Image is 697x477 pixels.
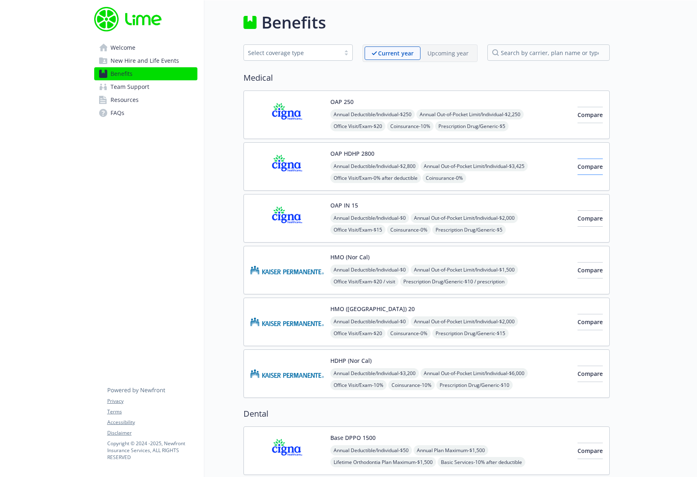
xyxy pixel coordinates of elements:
[420,368,528,378] span: Annual Out-of-Pocket Limit/Individual - $6,000
[578,266,603,274] span: Compare
[330,445,412,455] span: Annual Deductible/Individual - $50
[578,111,603,119] span: Compare
[330,380,387,390] span: Office Visit/Exam - 10%
[111,54,179,67] span: New Hire and Life Events
[250,97,324,132] img: CIGNA carrier logo
[330,457,436,467] span: Lifetime Orthodontia Plan Maximum - $1,500
[250,305,324,339] img: Kaiser Permanente Insurance Company carrier logo
[387,328,431,338] span: Coinsurance - 0%
[330,328,385,338] span: Office Visit/Exam - $20
[330,109,415,119] span: Annual Deductible/Individual - $250
[420,161,528,171] span: Annual Out-of-Pocket Limit/Individual - $3,425
[111,106,124,119] span: FAQs
[578,210,603,227] button: Compare
[94,93,197,106] a: Resources
[248,49,336,57] div: Select coverage type
[578,314,603,330] button: Compare
[578,447,603,455] span: Compare
[578,443,603,459] button: Compare
[432,225,506,235] span: Prescription Drug/Generic - $5
[107,429,197,437] a: Disclaimer
[578,163,603,170] span: Compare
[250,149,324,184] img: CIGNA carrier logo
[487,44,610,61] input: search by carrier, plan name or type
[414,445,488,455] span: Annual Plan Maximum - $1,500
[111,41,135,54] span: Welcome
[578,107,603,123] button: Compare
[94,67,197,80] a: Benefits
[438,457,525,467] span: Basic Services - 10% after deductible
[330,316,409,327] span: Annual Deductible/Individual - $0
[330,265,409,275] span: Annual Deductible/Individual - $0
[387,225,431,235] span: Coinsurance - 0%
[250,201,324,236] img: CIGNA carrier logo
[330,368,419,378] span: Annual Deductible/Individual - $3,200
[411,213,518,223] span: Annual Out-of-Pocket Limit/Individual - $2,000
[330,305,415,313] button: HMO ([GEOGRAPHIC_DATA]) 20
[578,366,603,382] button: Compare
[578,262,603,278] button: Compare
[330,253,370,261] button: HMO (Nor Cal)
[435,121,509,131] span: Prescription Drug/Generic - $5
[330,161,419,171] span: Annual Deductible/Individual - $2,800
[243,408,610,420] h2: Dental
[436,380,513,390] span: Prescription Drug/Generic - $10
[330,97,354,106] button: OAP 250
[107,397,197,405] a: Privacy
[107,408,197,415] a: Terms
[432,328,509,338] span: Prescription Drug/Generic - $15
[578,214,603,222] span: Compare
[423,173,466,183] span: Coinsurance - 0%
[94,80,197,93] a: Team Support
[388,380,435,390] span: Coinsurance - 10%
[250,356,324,391] img: Kaiser Permanente Insurance Company carrier logo
[250,433,324,468] img: CIGNA carrier logo
[94,54,197,67] a: New Hire and Life Events
[330,121,385,131] span: Office Visit/Exam - $20
[330,433,376,442] button: Base DPPO 1500
[411,265,518,275] span: Annual Out-of-Pocket Limit/Individual - $1,500
[578,370,603,378] span: Compare
[330,225,385,235] span: Office Visit/Exam - $15
[250,253,324,287] img: Kaiser Permanente Insurance Company carrier logo
[578,318,603,326] span: Compare
[330,356,372,365] button: HDHP (Nor Cal)
[94,106,197,119] a: FAQs
[578,159,603,175] button: Compare
[400,276,508,287] span: Prescription Drug/Generic - $10 / prescription
[111,80,149,93] span: Team Support
[330,276,398,287] span: Office Visit/Exam - $20 / visit
[427,49,469,57] p: Upcoming year
[378,49,414,57] p: Current year
[261,10,326,35] h1: Benefits
[111,93,139,106] span: Resources
[330,149,374,158] button: OAP HDHP 2800
[243,72,610,84] h2: Medical
[330,173,421,183] span: Office Visit/Exam - 0% after deductible
[107,440,197,461] p: Copyright © 2024 - 2025 , Newfront Insurance Services, ALL RIGHTS RESERVED
[330,213,409,223] span: Annual Deductible/Individual - $0
[387,121,434,131] span: Coinsurance - 10%
[94,41,197,54] a: Welcome
[416,109,524,119] span: Annual Out-of-Pocket Limit/Individual - $2,250
[107,419,197,426] a: Accessibility
[330,201,358,210] button: OAP IN 15
[411,316,518,327] span: Annual Out-of-Pocket Limit/Individual - $2,000
[111,67,133,80] span: Benefits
